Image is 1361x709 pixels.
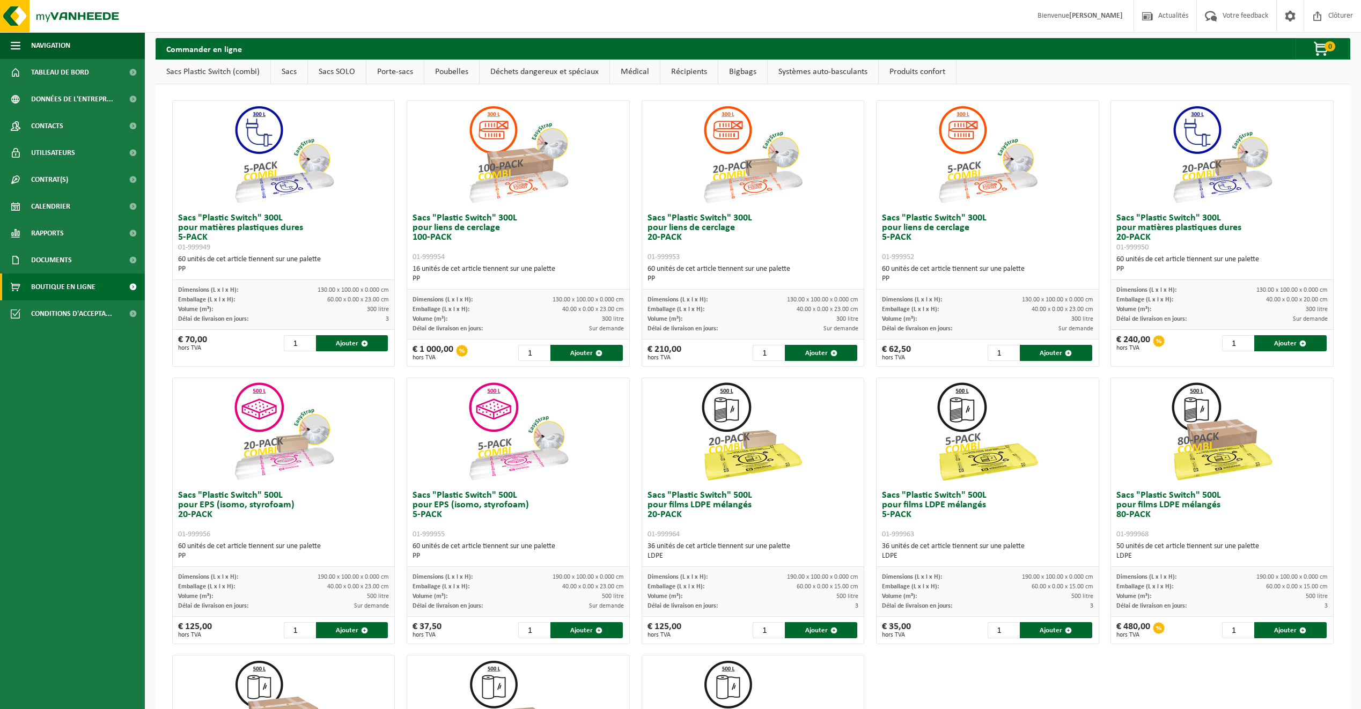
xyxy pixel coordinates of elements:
div: € 240,00 [1116,335,1150,351]
span: Volume (m³): [413,316,447,322]
img: 01-999963 [934,378,1041,485]
a: Bigbags [718,60,767,84]
h3: Sacs "Plastic Switch" 300L pour liens de cerclage 100-PACK [413,213,624,262]
div: € 37,50 [413,622,442,638]
img: 01-999968 [1168,378,1276,485]
h3: Sacs "Plastic Switch" 500L pour EPS (isomo, styrofoam) 20-PACK [178,491,389,539]
span: Dimensions (L x l x H): [882,574,942,580]
span: Dimensions (L x l x H): [648,297,708,303]
span: 60.00 x 0.00 x 15.00 cm [1266,584,1328,590]
span: 01-999956 [178,530,210,538]
span: Dimensions (L x l x H): [1116,287,1176,293]
span: 01-999968 [1116,530,1149,538]
span: Sur demande [589,603,624,609]
a: Systèmes auto-basculants [768,60,878,84]
span: 01-999963 [882,530,914,538]
div: PP [882,274,1093,284]
span: 500 litre [836,593,858,600]
span: Délai de livraison en jours: [882,603,952,609]
span: Données de l'entrepr... [31,86,113,113]
span: 40.00 x 0.00 x 23.00 cm [797,306,858,313]
img: 01-999955 [465,378,572,485]
span: hors TVA [1116,345,1150,351]
input: 1 [753,345,784,361]
span: 60.00 x 0.00 x 15.00 cm [1032,584,1093,590]
span: 500 litre [367,593,389,600]
span: Dimensions (L x l x H): [413,574,473,580]
button: Ajouter [785,622,857,638]
strong: [PERSON_NAME] [1069,12,1123,20]
button: Ajouter [316,622,388,638]
div: 60 unités de cet article tiennent sur une palette [178,542,389,561]
span: Emballage (L x l x H): [413,584,469,590]
span: 60.00 x 0.00 x 15.00 cm [797,584,858,590]
span: Conditions d'accepta... [31,300,112,327]
h3: Sacs "Plastic Switch" 300L pour matières plastiques dures 5-PACK [178,213,389,252]
span: hors TVA [1116,632,1150,638]
span: Délai de livraison en jours: [1116,316,1187,322]
div: PP [1116,264,1328,274]
img: 01-999954 [465,101,572,208]
a: Déchets dangereux et spéciaux [480,60,609,84]
span: Volume (m³): [882,593,917,600]
span: hors TVA [178,345,207,351]
span: Volume (m³): [648,316,682,322]
div: 36 unités de cet article tiennent sur une palette [648,542,859,561]
span: Emballage (L x l x H): [1116,297,1173,303]
span: Tableau de bord [31,59,89,86]
div: 60 unités de cet article tiennent sur une palette [178,255,389,274]
span: 500 litre [602,593,624,600]
span: Délai de livraison en jours: [1116,603,1187,609]
a: Sacs [271,60,307,84]
span: Volume (m³): [1116,593,1151,600]
a: Sacs SOLO [308,60,366,84]
span: Volume (m³): [648,593,682,600]
div: 60 unités de cet article tiennent sur une palette [648,264,859,284]
span: 300 litre [1071,316,1093,322]
button: 0 [1296,38,1349,60]
span: 3 [855,603,858,609]
span: Dimensions (L x l x H): [1116,574,1176,580]
h3: Sacs "Plastic Switch" 500L pour films LDPE mélangés 20-PACK [648,491,859,539]
div: 60 unités de cet article tiennent sur une palette [882,264,1093,284]
span: 3 [1325,603,1328,609]
div: PP [178,264,389,274]
span: 190.00 x 100.00 x 0.000 cm [1256,574,1328,580]
button: Ajouter [1020,622,1092,638]
img: 01-999964 [699,378,806,485]
div: € 125,00 [648,622,681,638]
img: 01-999953 [699,101,806,208]
span: Utilisateurs [31,139,75,166]
span: 01-999954 [413,253,445,261]
span: Sur demande [823,326,858,332]
span: hors TVA [648,632,681,638]
span: 190.00 x 100.00 x 0.000 cm [1022,574,1093,580]
span: hors TVA [648,354,681,361]
span: 190.00 x 100.00 x 0.000 cm [553,574,624,580]
div: LDPE [648,551,859,561]
span: 190.00 x 100.00 x 0.000 cm [318,574,389,580]
span: 40.00 x 0.00 x 23.00 cm [562,584,624,590]
span: hors TVA [882,632,911,638]
span: Emballage (L x l x H): [413,306,469,313]
div: 60 unités de cet article tiennent sur une palette [413,542,624,561]
span: Volume (m³): [178,306,213,313]
img: 01-999952 [934,101,1041,208]
span: 01-999953 [648,253,680,261]
span: 500 litre [1306,593,1328,600]
button: Ajouter [550,622,623,638]
div: 16 unités de cet article tiennent sur une palette [413,264,624,284]
span: Emballage (L x l x H): [178,297,235,303]
input: 1 [753,622,784,638]
span: Rapports [31,220,64,247]
h3: Sacs "Plastic Switch" 300L pour liens de cerclage 5-PACK [882,213,1093,262]
a: Récipients [660,60,718,84]
span: Volume (m³): [413,593,447,600]
span: 40.00 x 0.00 x 23.00 cm [327,584,389,590]
span: Calendrier [31,193,70,220]
span: Délai de livraison en jours: [413,326,483,332]
span: 60.00 x 0.00 x 23.00 cm [327,297,389,303]
span: Volume (m³): [1116,306,1151,313]
span: Emballage (L x l x H): [1116,584,1173,590]
span: Délai de livraison en jours: [178,603,248,609]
